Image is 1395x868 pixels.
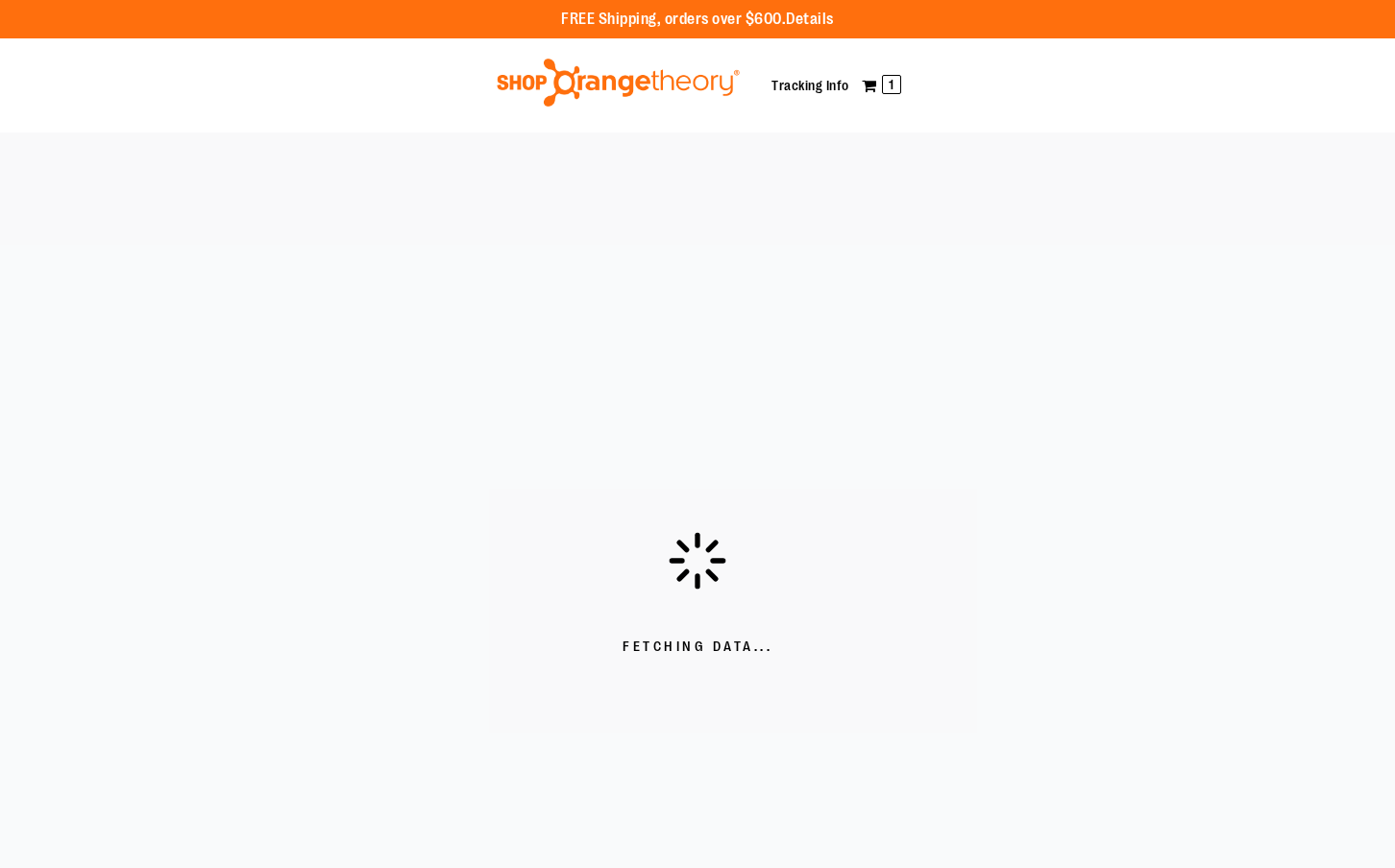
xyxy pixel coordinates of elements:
[786,11,834,28] a: Details
[771,78,849,93] a: Tracking Info
[882,75,901,94] span: 1
[561,9,834,31] p: FREE Shipping, orders over $600.
[623,638,772,657] span: Fetching Data...
[494,59,743,107] img: Shop Orangetheory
